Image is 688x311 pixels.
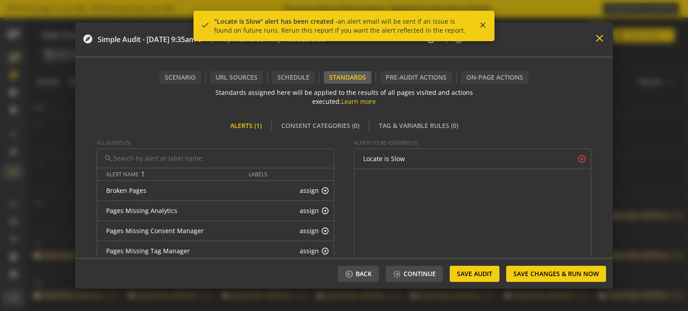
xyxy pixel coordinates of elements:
button: Pages Missing Consent Manager [106,226,211,235]
mat-icon: check [201,21,210,31]
div: Pre-audit Actions [380,71,452,84]
mat-icon: highlight_off [577,154,586,163]
div: Labels [249,170,327,178]
span: Save Audit [457,266,492,282]
div: Schedule [272,71,315,84]
mat-icon: arrow_circle_up [321,187,329,195]
input: Search by alert or label name [112,153,327,163]
div: Tag & Variable Rules (0) [374,119,464,132]
mat-icon: arrow_circle_up [321,207,329,215]
div: Alerts (1) [225,119,267,132]
button: Pages Missing Analytics [106,206,185,215]
button: Save Changes & Run Now [506,266,606,282]
span: "Locate is Slow" alert has been created - [214,17,338,26]
mat-icon: close [478,21,487,31]
mat-icon: arrow_circle_up [321,227,329,235]
span: Pages Missing Analytics [106,206,177,215]
button: assign [300,206,329,215]
span: Pages Missing Tag Manager [106,247,190,256]
div: On-Page Actions [461,71,529,84]
mat-icon: search [104,154,112,163]
span: Pages Missing Consent Manager [106,226,204,235]
button: assign [300,186,329,195]
button: Pages Missing Tag Manager [106,247,198,256]
button: Locate is Slow [363,154,413,163]
span: Save Changes & Run Now [513,266,599,282]
span: Simple Audit - [DATE] 9:35am [98,34,196,45]
mat-icon: explore [82,34,93,44]
button: Continue [386,266,443,282]
span: Back [356,266,372,282]
div: URL Sources [210,71,263,84]
mat-icon: arrow_right_alt [139,170,147,178]
span: Locate is Slow [363,154,405,163]
button: Broken Pages [106,186,154,195]
button: assign [300,247,329,256]
button: alert Name [97,170,147,178]
mat-icon: close [593,32,606,44]
span: Continue [404,266,436,282]
div: All alerts (5) [97,139,334,146]
div: alerts To Be Assigned (1) [354,139,591,146]
div: Consent Categories (0) [276,119,365,132]
span: Broken Pages [106,186,146,195]
audit-editor-header-name-control: Simple Audit - 16 September 2025 | 9:35am [98,27,205,52]
div: Standards [324,71,371,84]
div: Standards assigned here will be applied to the results of all pages visited and actions executed. [193,88,495,106]
mat-icon: arrow_circle_up [321,247,329,255]
div: Scenario [159,71,201,84]
p: an alert email will be sent if an issue is found on future runs. Rerun this report if you want th... [214,17,474,35]
a: Learn more [341,97,376,106]
button: Save Audit [450,266,499,282]
button: assign [300,226,329,235]
button: Back [338,266,379,282]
